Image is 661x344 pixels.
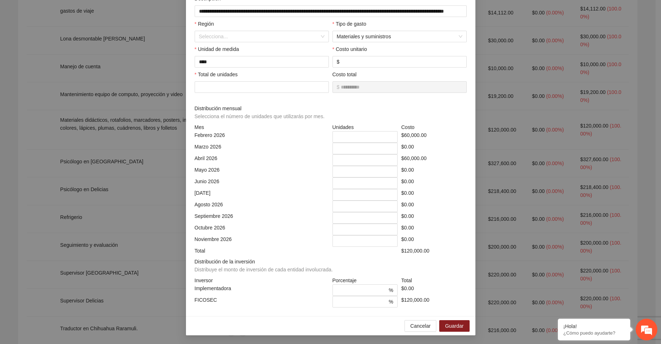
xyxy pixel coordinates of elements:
[332,20,366,28] label: Tipo de gasto
[193,247,331,255] div: Total
[193,189,331,201] div: [DATE]
[331,123,400,131] div: Unidades
[410,322,431,330] span: Cancelar
[439,320,469,332] button: Guardar
[399,143,469,154] div: $0.00
[399,177,469,189] div: $0.00
[399,235,469,247] div: $0.00
[331,276,400,284] div: Porcentaje
[404,320,436,332] button: Cancelar
[193,296,331,308] div: FICOSEC
[193,166,331,177] div: Mayo 2026
[399,247,469,255] div: $120,000.00
[399,154,469,166] div: $60,000.00
[337,83,340,91] span: $
[195,113,325,119] span: Selecciona el número de unidades que utilizarás por mes.
[563,323,625,329] div: ¡Hola!
[399,131,469,143] div: $60,000.00
[399,276,469,284] div: Total
[337,31,462,42] span: Materiales y suministros
[193,235,331,247] div: Noviembre 2026
[119,4,136,21] div: Minimizar ventana de chat en vivo
[195,20,214,28] label: Región
[195,258,336,274] span: Distribución de la inversión
[332,45,367,53] label: Costo unitario
[445,322,463,330] span: Guardar
[193,123,331,131] div: Mes
[193,224,331,235] div: Octubre 2026
[399,201,469,212] div: $0.00
[195,104,327,120] span: Distribución mensual
[195,45,239,53] label: Unidad de medida
[38,37,122,46] div: Chatee con nosotros ahora
[195,70,238,78] label: Total de unidades
[193,154,331,166] div: Abril 2026
[399,224,469,235] div: $0.00
[332,70,357,78] label: Costo total
[193,201,331,212] div: Agosto 2026
[193,212,331,224] div: Septiembre 2026
[193,284,331,296] div: Implementadora
[399,284,469,296] div: $0.00
[193,131,331,143] div: Febrero 2026
[4,197,138,223] textarea: Escriba su mensaje y pulse “Intro”
[399,166,469,177] div: $0.00
[337,58,340,66] span: $
[399,189,469,201] div: $0.00
[42,96,100,169] span: Estamos en línea.
[389,286,393,294] span: %
[563,330,625,336] p: ¿Cómo puedo ayudarte?
[193,177,331,189] div: Junio 2026
[389,298,393,306] span: %
[193,276,331,284] div: Inversor
[399,123,469,131] div: Costo
[193,143,331,154] div: Marzo 2026
[399,296,469,308] div: $120,000.00
[195,267,333,272] span: Distribuye el monto de inversión de cada entidad involucrada.
[399,212,469,224] div: $0.00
